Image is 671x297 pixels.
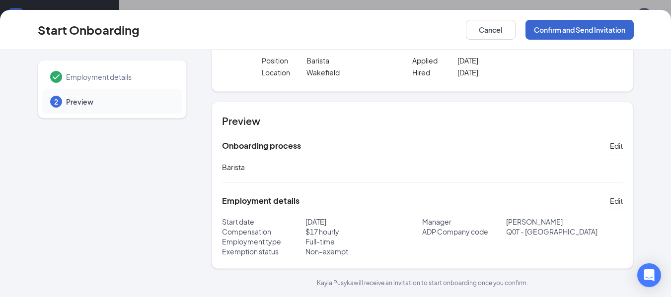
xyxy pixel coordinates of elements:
[305,237,423,246] p: Full-time
[422,227,506,237] p: ADP Company code
[305,217,423,227] p: [DATE]
[222,227,305,237] p: Compensation
[212,279,634,287] p: Kayla Pusyka will receive an invitation to start onboarding once you confirm.
[222,195,299,206] h5: Employment details
[457,56,548,65] p: [DATE]
[506,217,623,227] p: [PERSON_NAME]
[610,138,623,154] button: Edit
[466,20,516,40] button: Cancel
[305,227,423,237] p: $ 17 hourly
[422,217,506,227] p: Manager
[525,20,634,40] button: Confirm and Send Invitation
[637,263,661,287] div: Open Intercom Messenger
[66,72,172,82] span: Employment details
[222,114,623,128] h4: Preview
[412,67,457,77] p: Hired
[305,246,423,256] p: Non-exempt
[222,140,301,151] h5: Onboarding process
[38,21,140,38] h3: Start Onboarding
[306,67,397,77] p: Wakefield
[610,193,623,209] button: Edit
[262,56,307,65] p: Position
[54,97,58,107] span: 2
[66,97,172,107] span: Preview
[610,196,623,206] span: Edit
[50,71,62,83] svg: Checkmark
[222,237,305,246] p: Employment type
[506,227,623,237] p: Q0T - [GEOGRAPHIC_DATA]
[222,246,305,256] p: Exemption status
[222,217,305,227] p: Start date
[222,163,245,172] span: Barista
[610,141,623,151] span: Edit
[306,56,397,65] p: Barista
[412,56,457,65] p: Applied
[262,67,307,77] p: Location
[457,67,548,77] p: [DATE]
